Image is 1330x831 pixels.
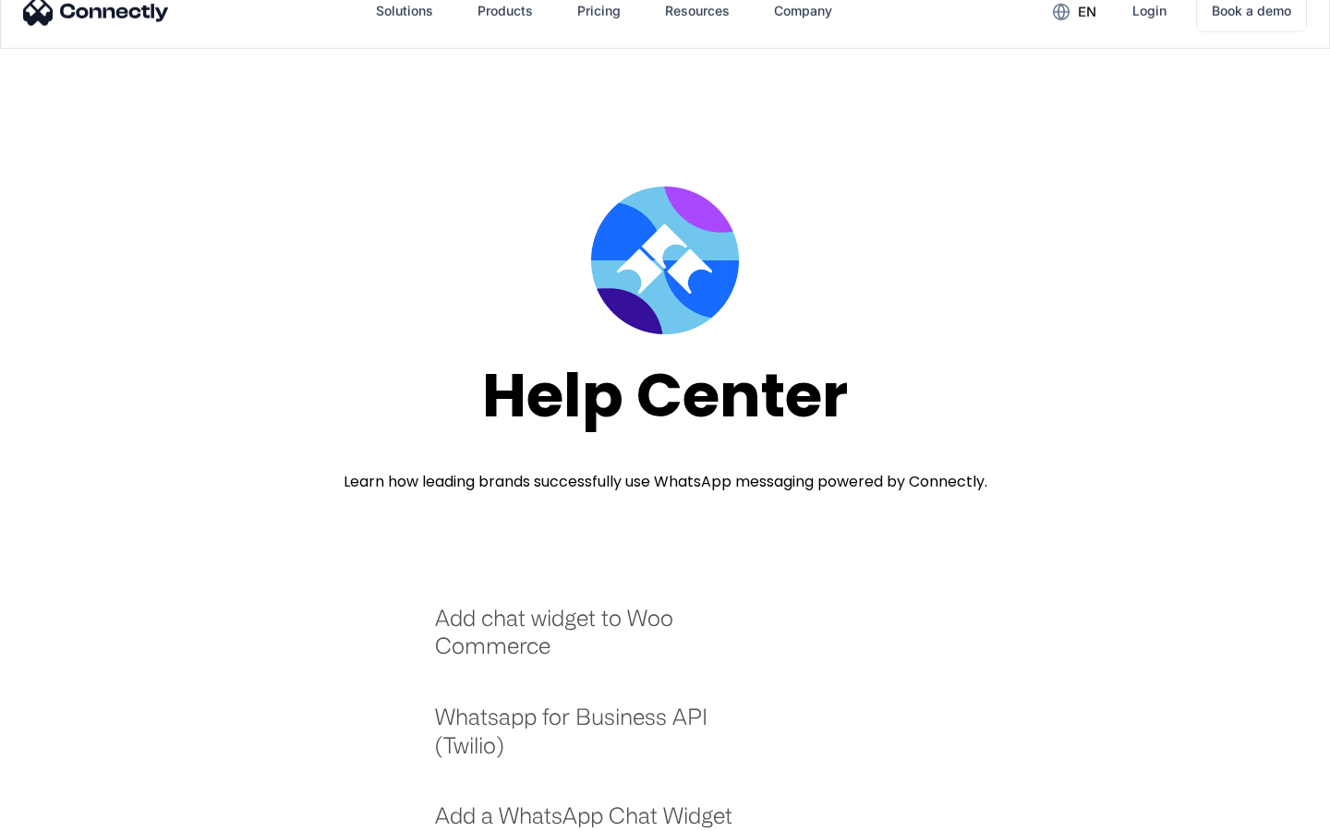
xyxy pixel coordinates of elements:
ul: Language list [37,799,111,825]
a: Whatsapp for Business API (Twilio) [435,703,757,777]
aside: Language selected: English [18,799,111,825]
div: Help Center [482,362,848,429]
a: Add chat widget to Woo Commerce [435,604,757,679]
div: Learn how leading brands successfully use WhatsApp messaging powered by Connectly. [344,471,987,493]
